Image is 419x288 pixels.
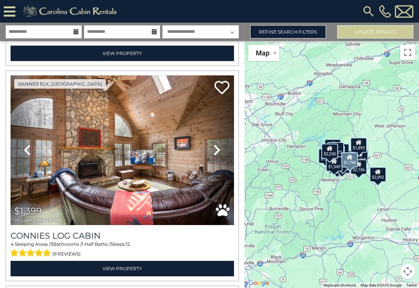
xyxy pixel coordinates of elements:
[11,231,234,241] a: Connies Log Cabin
[406,283,417,287] a: Terms (opens in new tab)
[11,75,234,225] img: thumbnail_163275324.jpeg
[11,241,14,247] span: 4
[318,148,335,163] div: $1,616
[362,5,375,18] img: search-regular.svg
[19,4,123,19] img: Khaki-logo.png
[350,137,367,152] div: $1,893
[11,241,234,259] div: Sleeping Areas / Bathrooms / Sleeps:
[370,167,387,182] div: $2,092
[327,142,344,157] div: $1,873
[14,79,106,89] a: Banner Elk, [GEOGRAPHIC_DATA]
[321,144,338,159] div: $2,230
[14,218,63,222] span: including taxes & fees
[248,45,279,61] button: Change map style
[334,158,351,173] div: $1,399
[246,278,271,288] img: Google
[400,45,415,60] button: Toggle fullscreen view
[82,241,110,247] span: 1 Half Baths /
[14,205,42,216] span: $1,399
[50,241,53,247] span: 3
[341,152,358,167] div: $1,798
[337,25,413,38] button: Update Results
[377,5,393,18] a: [PHONE_NUMBER]
[246,278,271,288] a: Open this area in Google Maps (opens a new window)
[335,155,352,170] div: $1,689
[326,156,343,171] div: $1,345
[324,139,341,154] div: $1,802
[214,80,229,96] a: Add to favorites
[361,283,402,287] span: Map data ©2025 Google
[11,261,234,276] a: View Property
[350,159,367,174] div: $2,106
[324,283,356,288] button: Keyboard shortcuts
[400,264,415,279] button: Map camera controls
[52,249,81,259] span: (9 reviews)
[256,49,269,57] span: Map
[352,149,368,164] div: $4,065
[250,25,326,38] a: Refine Search Filters
[126,241,130,247] span: 12
[11,46,234,61] a: View Property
